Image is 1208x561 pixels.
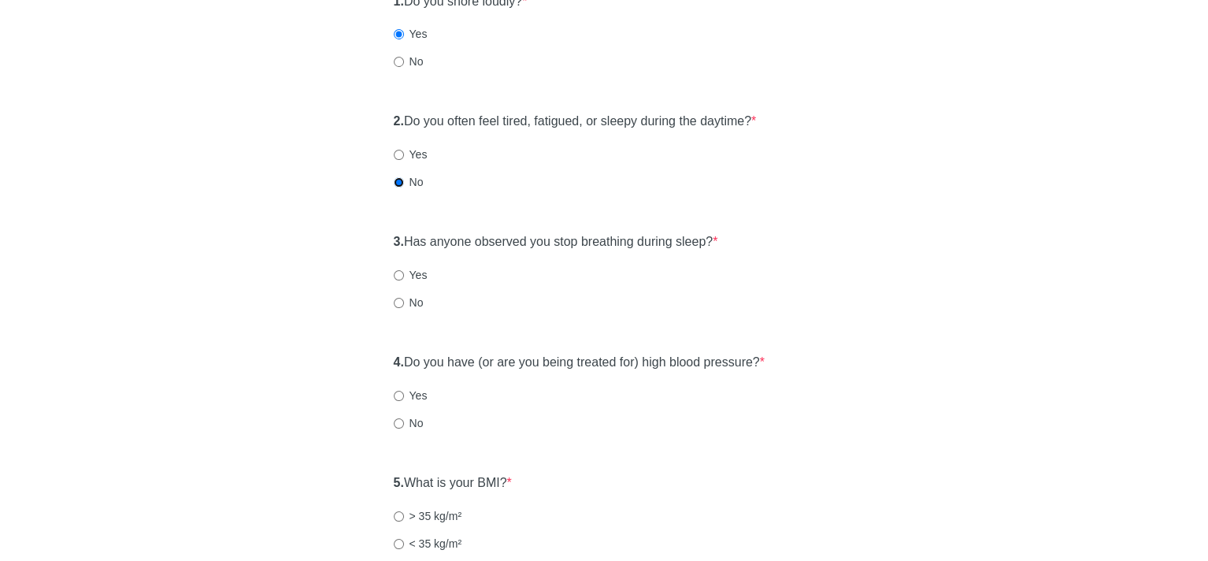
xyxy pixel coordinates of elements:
[394,391,404,401] input: Yes
[394,508,462,524] label: > 35 kg/m²
[394,270,404,280] input: Yes
[394,354,765,372] label: Do you have (or are you being treated for) high blood pressure?
[394,511,404,522] input: > 35 kg/m²
[394,54,424,69] label: No
[394,233,718,251] label: Has anyone observed you stop breathing during sleep?
[394,388,428,403] label: Yes
[394,235,404,248] strong: 3.
[394,539,404,549] input: < 35 kg/m²
[394,150,404,160] input: Yes
[394,29,404,39] input: Yes
[394,174,424,190] label: No
[394,267,428,283] label: Yes
[394,476,404,489] strong: 5.
[394,177,404,188] input: No
[394,113,757,131] label: Do you often feel tired, fatigued, or sleepy during the daytime?
[394,57,404,67] input: No
[394,295,424,310] label: No
[394,114,404,128] strong: 2.
[394,26,428,42] label: Yes
[394,474,512,492] label: What is your BMI?
[394,418,404,429] input: No
[394,415,424,431] label: No
[394,147,428,162] label: Yes
[394,355,404,369] strong: 4.
[394,298,404,308] input: No
[394,536,462,552] label: < 35 kg/m²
